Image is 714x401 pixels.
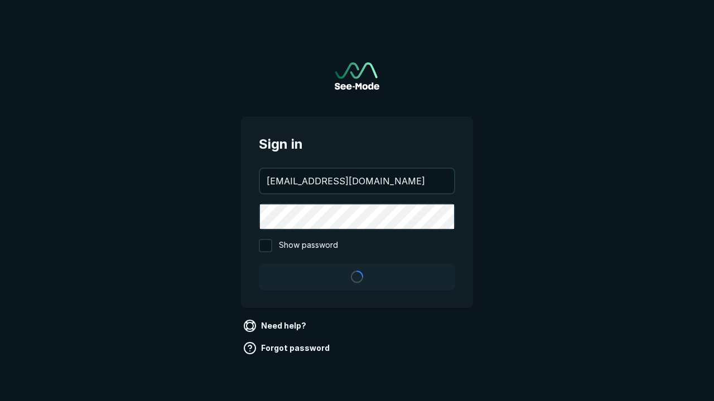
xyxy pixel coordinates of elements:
a: Forgot password [241,339,334,357]
span: Sign in [259,134,455,154]
span: Show password [279,239,338,252]
input: your@email.com [260,169,454,193]
img: See-Mode Logo [335,62,379,90]
a: Need help? [241,317,311,335]
a: Go to sign in [335,62,379,90]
